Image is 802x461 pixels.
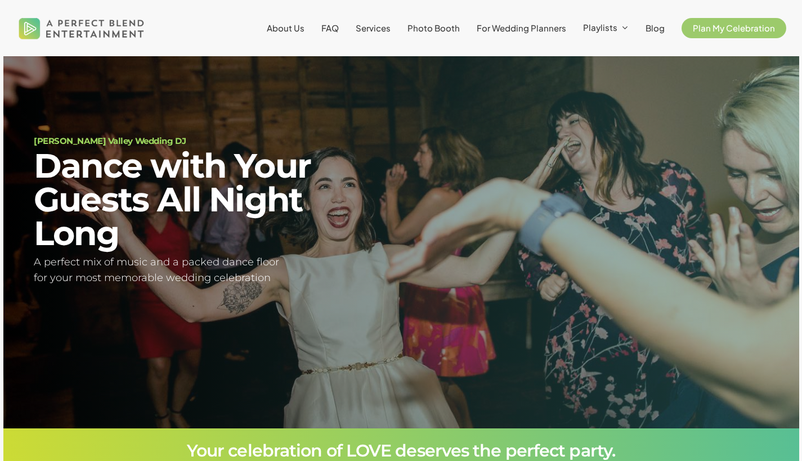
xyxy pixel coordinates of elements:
[34,254,387,287] h5: A perfect mix of music and a packed dance floor for your most memorable wedding celebration
[267,24,304,33] a: About Us
[682,24,786,33] a: Plan My Celebration
[321,22,339,33] span: FAQ
[693,22,775,33] span: Plan My Celebration
[583,23,629,33] a: Playlists
[477,24,566,33] a: For Wedding Planners
[407,24,460,33] a: Photo Booth
[356,24,391,33] a: Services
[34,149,387,250] h2: Dance with Your Guests All Night Long
[267,22,304,33] span: About Us
[477,22,566,33] span: For Wedding Planners
[646,24,665,33] a: Blog
[34,137,387,145] h1: [PERSON_NAME] Valley Wedding DJ
[583,22,617,33] span: Playlists
[16,8,147,48] img: A Perfect Blend Entertainment
[321,24,339,33] a: FAQ
[356,22,391,33] span: Services
[34,442,768,459] h3: Your celebration of LOVE deserves the perfect party.
[407,22,460,33] span: Photo Booth
[646,22,665,33] span: Blog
